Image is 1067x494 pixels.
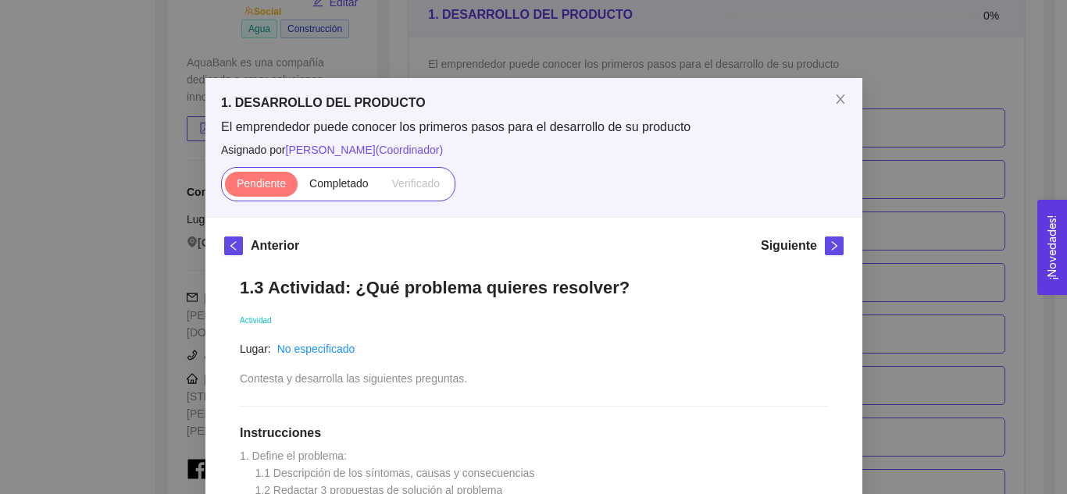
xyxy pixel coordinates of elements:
span: Pendiente [236,177,285,190]
span: left [225,240,242,251]
span: El emprendedor puede conocer los primeros pasos para el desarrollo de su producto [221,119,847,136]
h5: 1. DESARROLLO DEL PRODUCTO [221,94,847,112]
button: Open Feedback Widget [1037,200,1067,295]
button: left [224,236,243,255]
span: right [826,240,843,251]
span: close [834,93,847,105]
a: No especificado [277,343,355,355]
span: Actividad [240,316,272,325]
h1: 1.3 Actividad: ¿Qué problema quieres resolver? [240,277,828,298]
span: Verificado [391,177,439,190]
span: Contesta y desarrolla las siguientes preguntas. [240,372,467,385]
span: [PERSON_NAME] ( Coordinador ) [285,144,443,156]
article: Lugar: [240,340,271,357]
span: Completado [309,177,369,190]
button: right [825,236,844,255]
span: Asignado por [221,141,847,158]
h5: Siguiente [760,236,816,255]
h5: Anterior [251,236,299,255]
button: Close [819,78,862,122]
h1: Instrucciones [240,425,828,441]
